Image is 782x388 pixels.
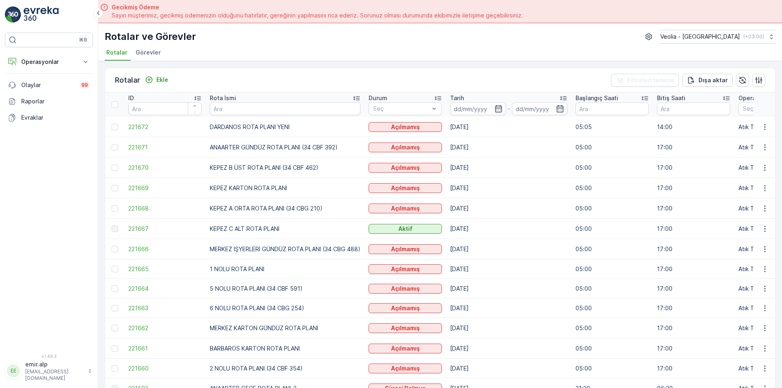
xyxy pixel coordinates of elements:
[446,298,571,318] td: [DATE]
[112,305,118,311] div: Toggle Row Selected
[398,225,413,233] p: Aktif
[446,178,571,198] td: [DATE]
[450,94,464,102] p: Tarih
[660,30,775,44] button: Veolia - [GEOGRAPHIC_DATA](+03:00)
[391,344,420,353] p: Açılmamış
[571,137,653,158] td: 05:00
[653,338,734,359] td: 17:00
[5,77,93,93] a: Olaylar99
[142,75,171,85] button: Ekle
[24,7,59,23] img: logo_light-DOdMpM7g.png
[112,285,118,292] div: Toggle Row Selected
[5,354,93,359] span: v 1.49.3
[391,164,420,172] p: Açılmamış
[5,360,93,381] button: EEemir.alp[EMAIL_ADDRESS][DOMAIN_NAME]
[369,264,442,274] button: Açılmamış
[571,198,653,219] td: 05:00
[5,110,93,126] a: Evraklar
[391,184,420,192] p: Açılmamış
[446,137,571,158] td: [DATE]
[128,102,202,115] input: Ara
[653,158,734,178] td: 17:00
[369,284,442,294] button: Açılmamış
[206,178,365,198] td: KEPEZ KARTON ROTA PLANI
[373,105,429,113] p: Seç
[391,304,420,312] p: Açılmamış
[653,298,734,318] td: 17:00
[446,259,571,279] td: [DATE]
[112,266,118,272] div: Toggle Row Selected
[128,285,202,293] span: 221664
[128,184,202,192] a: 221669
[653,239,734,259] td: 17:00
[450,102,506,115] input: dd/mm/yyyy
[571,259,653,279] td: 05:00
[128,204,202,213] a: 221668
[611,74,679,87] button: Filtreleri temizle
[391,204,420,213] p: Açılmamış
[128,304,202,312] a: 221663
[112,246,118,252] div: Toggle Row Selected
[128,265,202,273] span: 221665
[210,102,360,115] input: Ara
[576,94,618,102] p: Başlangıç Saati
[81,82,88,88] p: 99
[206,318,365,338] td: MERKEZ KARTON GÜNDÜZ ROTA PLANI
[128,143,202,151] a: 221671
[128,123,202,131] a: 221672
[206,137,365,158] td: ANAARTER GÜNDÜZ ROTA PLANI (34 CBF 392)
[446,318,571,338] td: [DATE]
[571,239,653,259] td: 05:00
[128,245,202,253] a: 221666
[446,198,571,219] td: [DATE]
[206,219,365,239] td: KEPEZ C ALT ROTA PLANI
[446,338,571,359] td: [DATE]
[446,158,571,178] td: [DATE]
[128,225,202,233] span: 221667
[112,11,523,20] span: Sayın müşterimiz, gecikmiş ödemenizin olduğunu hatırlatır, gereğinin yapılmasını rica ederiz. Sor...
[653,318,734,338] td: 17:00
[369,94,387,102] p: Durum
[512,102,568,115] input: dd/mm/yyyy
[206,259,365,279] td: 1 NOLU ROTA PLANI
[369,323,442,333] button: Açılmamış
[653,117,734,137] td: 14:00
[210,94,236,102] p: Rota İsmi
[156,76,168,84] p: Ekle
[112,164,118,171] div: Toggle Row Selected
[5,93,93,110] a: Raporlar
[206,239,365,259] td: MERKEZ İŞYERLERİ GÜNDÜZ ROTA PLANI (34 CBG 488)
[369,204,442,213] button: Açılmamış
[128,364,202,373] span: 221660
[657,102,730,115] input: Ara
[369,142,442,152] button: Açılmamış
[5,7,21,23] img: logo
[446,279,571,298] td: [DATE]
[112,144,118,151] div: Toggle Row Selected
[206,198,365,219] td: KEPEZ A ORTA ROTA PLANI (34 CBG 210)
[112,3,523,11] span: Gecikmiş Ödeme
[136,48,161,57] span: Görevler
[25,368,84,381] p: [EMAIL_ADDRESS][DOMAIN_NAME]
[369,244,442,254] button: Açılmamış
[112,205,118,212] div: Toggle Row Selected
[112,325,118,331] div: Toggle Row Selected
[369,163,442,173] button: Açılmamış
[369,224,442,234] button: Aktif
[112,185,118,191] div: Toggle Row Selected
[128,344,202,353] span: 221661
[571,117,653,137] td: 05:05
[369,344,442,353] button: Açılmamış
[79,37,87,43] p: ⌘B
[391,285,420,293] p: Açılmamış
[627,76,674,84] p: Filtreleri temizle
[391,324,420,332] p: Açılmamış
[571,298,653,318] td: 05:00
[446,117,571,137] td: [DATE]
[571,158,653,178] td: 05:00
